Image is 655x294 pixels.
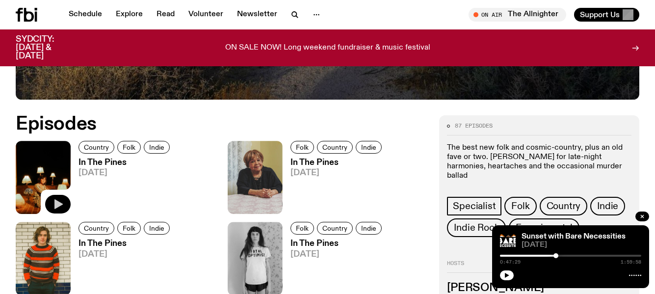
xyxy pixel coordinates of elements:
[290,159,385,167] h3: In The Pines
[79,169,173,177] span: [DATE]
[580,10,620,19] span: Support Us
[455,123,493,129] span: 87 episodes
[290,141,314,154] a: Folk
[79,159,173,167] h3: In The Pines
[84,225,109,232] span: Country
[71,159,173,214] a: In The Pines[DATE]
[590,197,625,215] a: Indie
[447,283,631,294] h3: [PERSON_NAME]
[144,222,170,235] a: Indie
[500,233,516,249] img: Bare Necessities
[110,8,149,22] a: Explore
[516,222,573,233] span: Experimental
[447,218,506,237] a: Indie Rock
[500,260,521,265] span: 0:47:29
[290,240,385,248] h3: In The Pines
[183,8,229,22] a: Volunteer
[149,143,164,151] span: Indie
[296,143,309,151] span: Folk
[356,222,382,235] a: Indie
[79,141,114,154] a: Country
[296,225,309,232] span: Folk
[225,44,430,53] p: ON SALE NOW! Long weekend fundraiser & music festival
[84,143,109,151] span: Country
[117,222,141,235] a: Folk
[447,197,501,215] a: Specialist
[361,225,376,232] span: Indie
[290,250,385,259] span: [DATE]
[356,141,382,154] a: Indie
[283,159,385,214] a: In The Pines[DATE]
[151,8,181,22] a: Read
[574,8,639,22] button: Support Us
[79,222,114,235] a: Country
[453,201,496,212] span: Specialist
[469,8,566,22] button: On AirThe Allnighter
[522,241,641,249] span: [DATE]
[144,141,170,154] a: Indie
[317,222,353,235] a: Country
[322,143,347,151] span: Country
[79,250,173,259] span: [DATE]
[522,233,626,241] a: Sunset with Bare Necessities
[509,218,579,237] a: Experimental
[149,225,164,232] span: Indie
[547,201,581,212] span: Country
[123,143,135,151] span: Folk
[597,201,618,212] span: Indie
[63,8,108,22] a: Schedule
[79,240,173,248] h3: In The Pines
[123,225,135,232] span: Folk
[447,143,631,181] p: The best new folk and cosmic-country, plus an old fave or two. [PERSON_NAME] for late-night harmo...
[361,143,376,151] span: Indie
[290,222,314,235] a: Folk
[317,141,353,154] a: Country
[290,169,385,177] span: [DATE]
[511,201,529,212] span: Folk
[540,197,588,215] a: Country
[621,260,641,265] span: 1:59:58
[16,35,79,60] h3: SYDCITY: [DATE] & [DATE]
[447,261,631,272] h2: Hosts
[16,115,427,133] h2: Episodes
[231,8,283,22] a: Newsletter
[504,197,536,215] a: Folk
[117,141,141,154] a: Folk
[454,222,499,233] span: Indie Rock
[322,225,347,232] span: Country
